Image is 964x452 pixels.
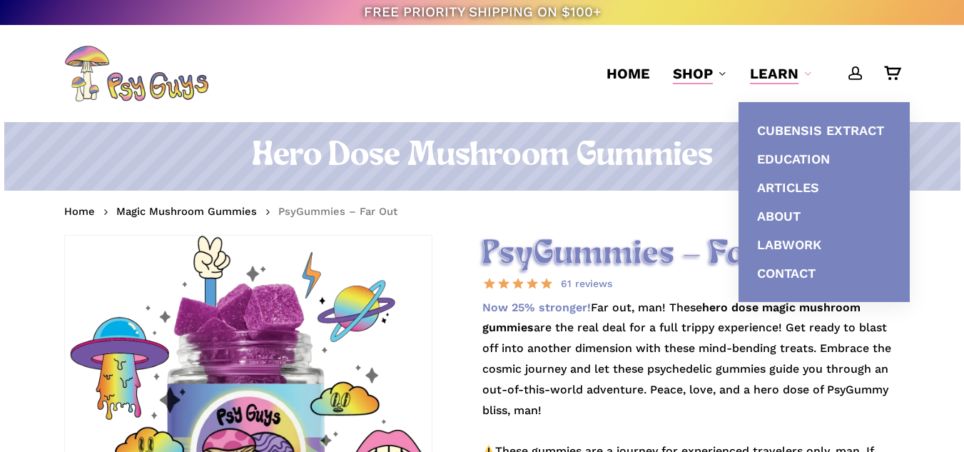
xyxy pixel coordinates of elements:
a: Home [607,64,650,84]
span: Cubensis Extract [757,123,884,138]
a: Cart [884,66,900,81]
span: Articles [757,180,819,195]
a: Learn [750,64,813,84]
a: Cubensis Extract [753,116,895,145]
span: About [757,209,801,224]
a: About [753,202,895,231]
h2: PsyGummies – Far Out [482,235,900,274]
a: Education [753,145,895,174]
h1: Hero Dose Mushroom Gummies [64,136,900,176]
span: Learn [750,65,798,82]
span: Home [607,65,650,82]
a: Contact [753,259,895,288]
img: PsyGuys [64,45,208,102]
a: Labwork [753,231,895,259]
span: Education [757,151,830,166]
a: Articles [753,174,895,202]
span: Contact [757,266,816,281]
a: Shop [673,64,727,84]
span: Shop [673,65,713,82]
a: Magic Mushroom Gummies [116,204,257,219]
nav: Main Menu [595,25,900,122]
strong: Now 25% stronger! [482,301,591,314]
span: PsyGummies – Far Out [278,205,397,218]
a: Home [64,204,95,219]
span: Labwork [757,237,821,252]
